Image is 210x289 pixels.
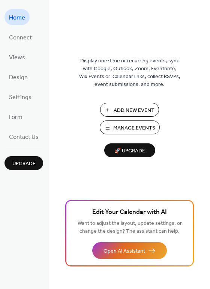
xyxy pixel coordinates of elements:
[103,247,145,255] span: Open AI Assistant
[100,120,160,134] button: Manage Events
[4,69,32,85] a: Design
[92,242,167,259] button: Open AI Assistant
[79,57,180,89] span: Display one-time or recurring events, sync with Google, Outlook, Zoom, Eventbrite, Wix Events or ...
[4,49,30,65] a: Views
[12,160,36,168] span: Upgrade
[114,107,154,114] span: Add New Event
[4,108,27,125] a: Form
[9,12,25,24] span: Home
[4,128,43,144] a: Contact Us
[9,131,39,143] span: Contact Us
[9,32,32,44] span: Connect
[9,92,31,103] span: Settings
[113,124,155,132] span: Manage Events
[4,156,43,170] button: Upgrade
[9,52,25,63] span: Views
[100,103,159,117] button: Add New Event
[9,72,28,83] span: Design
[92,207,167,218] span: Edit Your Calendar with AI
[4,29,36,45] a: Connect
[109,146,151,156] span: 🚀 Upgrade
[104,143,155,157] button: 🚀 Upgrade
[78,218,182,236] span: Want to adjust the layout, update settings, or change the design? The assistant can help.
[9,111,22,123] span: Form
[4,9,30,25] a: Home
[4,89,36,105] a: Settings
